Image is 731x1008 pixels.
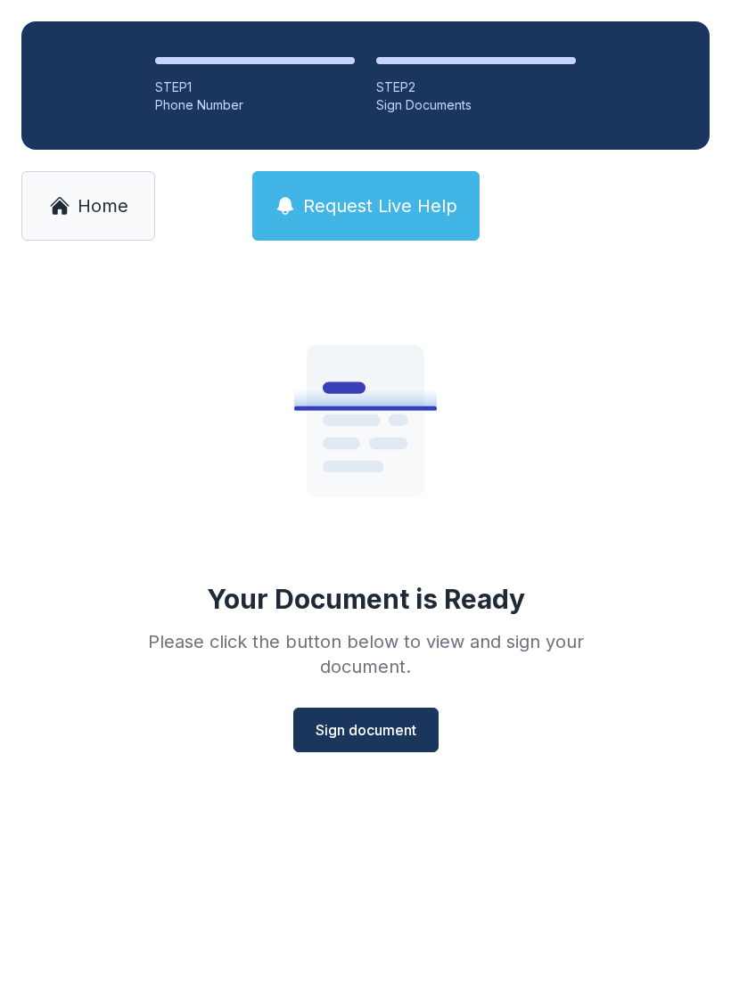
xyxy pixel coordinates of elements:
span: Sign document [316,719,416,741]
span: Home [78,193,128,218]
div: Sign Documents [376,96,576,114]
div: STEP 2 [376,78,576,96]
span: Request Live Help [303,193,457,218]
div: Your Document is Ready [207,583,525,615]
div: STEP 1 [155,78,355,96]
div: Please click the button below to view and sign your document. [109,629,622,679]
div: Phone Number [155,96,355,114]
